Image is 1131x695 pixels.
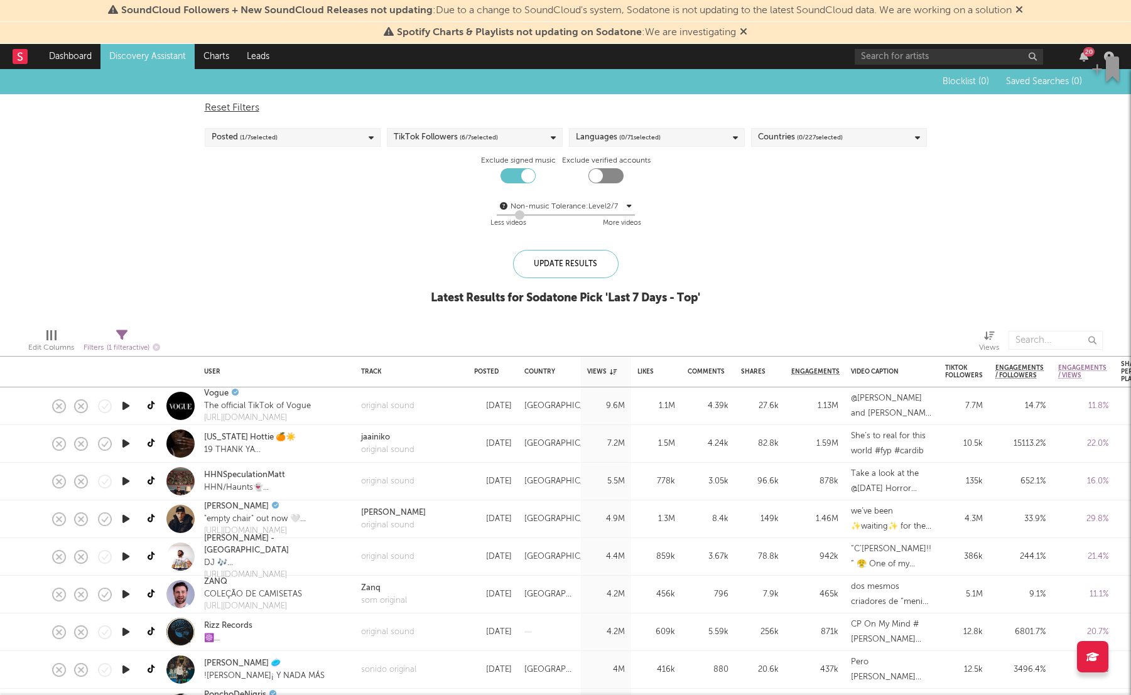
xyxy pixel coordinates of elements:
div: Zanq [361,582,407,595]
div: 21.4 % [1058,549,1108,564]
span: ( 0 / 227 selected) [797,130,843,145]
a: original sound [361,519,426,532]
div: 3496.4 % [995,662,1046,677]
a: Leads [238,44,278,69]
div: 14.7 % [995,399,1046,414]
div: 9.1 % [995,587,1046,602]
div: TikTok Followers [945,364,983,379]
div: ☸️ Brainrot Parodies 👇 [204,632,282,645]
div: original sound [361,626,414,638]
div: 20.7 % [1058,625,1108,640]
div: The official TikTok of Vogue [204,400,311,412]
div: 4.24k [688,436,728,451]
div: 796 [688,587,728,602]
div: Languages [576,130,661,145]
div: [GEOGRAPHIC_DATA] [524,474,609,489]
span: Engagements / Views [1058,364,1107,379]
div: [DATE] [474,512,512,527]
a: original sound [361,475,414,488]
span: ( 1 filter active) [107,345,149,352]
a: sonido original [361,664,416,676]
div: 20.6k [741,662,779,677]
a: Charts [195,44,238,69]
div: [DATE] [474,436,512,451]
span: ( 0 / 71 selected) [619,130,661,145]
div: 256k [741,625,779,640]
a: [PERSON_NAME] 🥏 [204,657,281,670]
div: 6801.7 % [995,625,1046,640]
a: Discovery Assistant [100,44,195,69]
div: 5.59k [688,625,728,640]
div: Latest Results for Sodatone Pick ' Last 7 Days - Top ' [431,291,700,306]
div: 33.9 % [995,512,1046,527]
div: 859k [637,549,675,564]
div: Track [361,368,455,375]
div: 1.3M [637,512,675,527]
div: [GEOGRAPHIC_DATA] [524,399,609,414]
span: Engagements [791,368,840,375]
div: 3.67k [688,549,728,564]
div: [URL][DOMAIN_NAME] [204,600,302,613]
div: jaainiko [361,431,414,444]
div: 11.1 % [1058,587,1108,602]
div: [GEOGRAPHIC_DATA] [524,662,575,677]
button: 20 [1080,51,1088,62]
button: Saved Searches (0) [1002,77,1082,87]
div: 386k [945,549,983,564]
span: ( 6 / 7 selected) [460,130,498,145]
span: SoundCloud Followers + New SoundCloud Releases not updating [121,6,433,16]
div: Video Caption [851,368,914,375]
a: [PERSON_NAME] [204,500,269,513]
div: 78.8k [741,549,779,564]
div: 27.6k [741,399,779,414]
div: TikTok Followers [394,130,498,145]
div: Country [524,368,568,375]
div: Filters(1 filter active) [84,325,160,361]
div: 4M [587,662,625,677]
div: 4.9M [587,512,625,527]
div: 880 [688,662,728,677]
div: 1.1M [637,399,675,414]
a: [PERSON_NAME] [361,507,426,519]
div: 5.1M [945,587,983,602]
div: Views [979,340,999,355]
div: 1.13M [791,399,838,414]
div: [URL][DOMAIN_NAME] [204,412,311,424]
a: [PERSON_NAME] - [GEOGRAPHIC_DATA] [204,532,349,557]
label: Exclude verified accounts [562,153,651,168]
div: [DATE] [474,474,512,489]
div: 12.8k [945,625,983,640]
div: [URL][DOMAIN_NAME] [204,569,349,581]
div: 244.1 % [995,549,1046,564]
div: [GEOGRAPHIC_DATA] [524,436,609,451]
div: 4.39k [688,399,728,414]
div: we’ve been ✨waiting✨ for the day that @[PERSON_NAME] sings with us! @jonathantilkin 🤩 #sing #wait... [851,504,933,534]
div: Edit Columns [28,340,74,355]
a: ZANQ [204,576,227,588]
div: 7.9k [741,587,779,602]
span: Engagements / Followers [995,364,1044,379]
div: Likes [637,368,656,375]
div: som original [361,595,407,607]
div: [DATE] [474,549,512,564]
div: original sound [361,551,414,563]
div: Edit Columns [28,325,74,361]
div: [GEOGRAPHIC_DATA] [524,512,609,527]
div: 456k [637,587,675,602]
input: Search... [1009,331,1103,350]
div: 416k [637,662,675,677]
div: 29.8 % [1058,512,1108,527]
div: 82.8k [741,436,779,451]
span: : We are investigating [397,28,736,38]
div: 878k [791,474,838,489]
div: 12.5k [945,662,983,677]
div: [DATE] [474,662,512,677]
div: 22.0 % [1058,436,1108,451]
a: Dashboard [40,44,100,69]
span: ( 0 ) [1071,77,1082,86]
div: original sound [361,444,414,456]
div: 19 THANK YA 💛SU🩵 [204,444,296,456]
